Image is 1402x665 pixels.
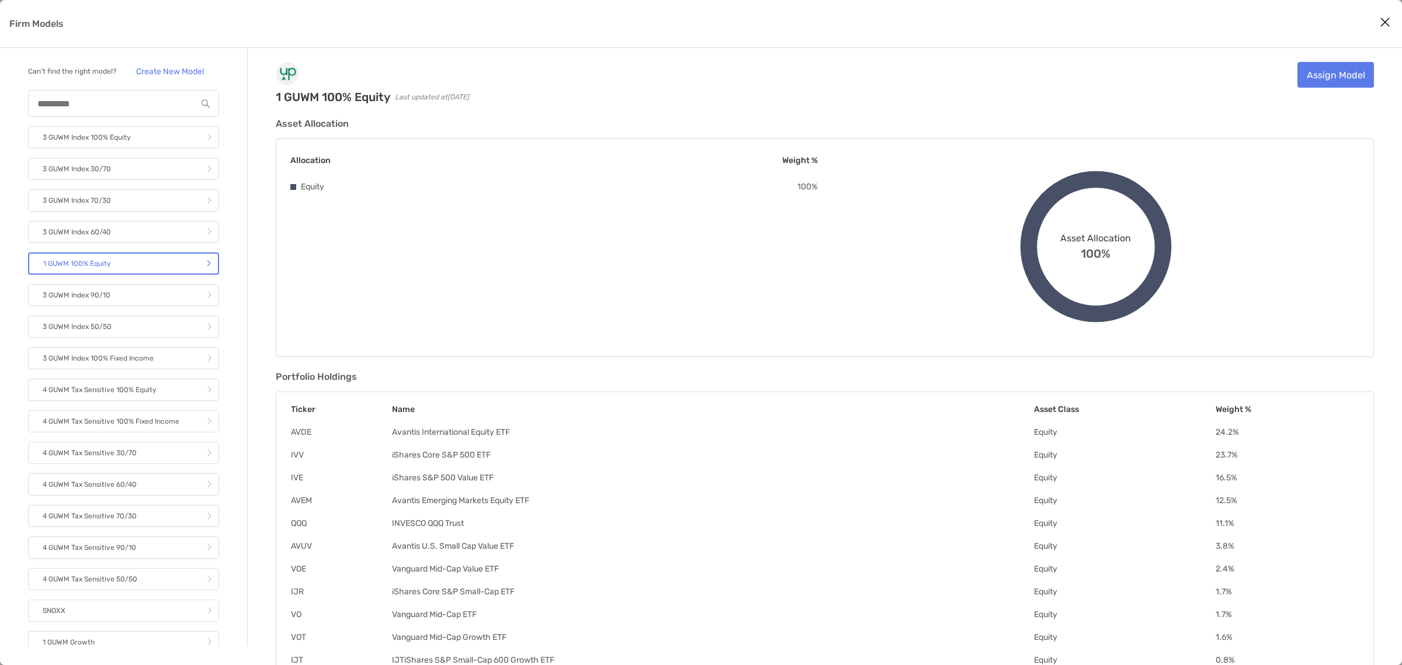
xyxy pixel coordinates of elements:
[121,62,219,81] a: Create New Model
[43,383,157,397] p: 4 GUWM Tax Sensitive 100% Equity
[290,495,391,506] td: AVEM
[1297,62,1374,88] a: Assign Model
[290,563,391,574] td: VOE
[391,563,1034,574] td: Vanguard Mid-Cap Value ETF
[1033,518,1214,529] td: Equity
[1033,495,1214,506] td: Equity
[1215,427,1359,438] td: 24.2 %
[391,518,1034,529] td: INVESCO QQQ Trust
[1033,609,1214,620] td: Equity
[290,153,331,168] p: Allocation
[391,586,1034,597] td: iShares Core S&P Small-Cap ETF
[391,495,1034,506] td: Avantis Emerging Markets Equity ETF
[43,225,111,240] p: 3 GUWM Index 60/40
[28,221,219,243] a: 3 GUWM Index 60/40
[43,541,136,555] p: 4 GUWM Tax Sensitive 90/10
[391,632,1034,643] td: Vanguard Mid-Cap Growth ETF
[28,126,219,148] a: 3 GUWM Index 100% Equity
[28,64,116,79] p: Can’t find the right model?
[290,586,391,597] td: IJR
[391,449,1034,460] td: iShares Core S&P 500 ETF
[276,118,1374,129] h3: Asset Allocation
[1033,541,1214,552] td: Equity
[1215,518,1359,529] td: 11.1 %
[290,541,391,552] td: AVUV
[1215,472,1359,483] td: 16.5 %
[1033,563,1214,574] td: Equity
[28,600,219,622] a: SNOXX
[43,604,65,618] p: SNOXX
[276,62,299,85] img: Company Logo
[276,371,1374,382] h3: Portfolio Holdings
[28,410,219,432] a: 4 GUWM Tax Sensitive 100% Fixed Income
[1215,586,1359,597] td: 1.7 %
[1376,14,1394,32] button: Close modal
[43,635,95,650] p: 1 GUWM Growth
[1215,563,1359,574] td: 2.4 %
[290,632,391,643] td: VOT
[43,320,112,334] p: 3 GUWM Index 50/50
[1033,472,1214,483] td: Equity
[391,609,1034,620] td: Vanguard Mid-Cap ETF
[28,158,219,180] a: 3 GUWM Index 30/70
[202,99,210,108] img: input icon
[290,472,391,483] td: IVE
[276,90,390,104] h2: 1 GUWM 100% Equity
[28,631,219,653] a: 1 GUWM Growth
[391,404,1034,415] th: Name
[9,16,64,31] p: Firm Models
[1215,609,1359,620] td: 1.7 %
[28,379,219,401] a: 4 GUWM Tax Sensitive 100% Equity
[28,347,219,369] a: 3 GUWM Index 100% Fixed Income
[1033,404,1214,415] th: Asset Class
[1033,632,1214,643] td: Equity
[28,189,219,212] a: 3 GUWM Index 70/30
[290,609,391,620] td: VO
[290,427,391,438] td: AVDE
[43,572,137,587] p: 4 GUWM Tax Sensitive 50/50
[391,541,1034,552] td: Avantis U.S. Small Cap Value ETF
[391,427,1034,438] td: Avantis International Equity ETF
[28,284,219,306] a: 3 GUWM Index 90/10
[28,536,219,559] a: 4 GUWM Tax Sensitive 90/10
[28,316,219,338] a: 3 GUWM Index 50/50
[43,414,179,429] p: 4 GUWM Tax Sensitive 100% Fixed Income
[43,351,154,366] p: 3 GUWM Index 100% Fixed Income
[1033,427,1214,438] td: Equity
[1215,404,1359,415] th: Weight %
[290,404,391,415] th: Ticker
[1081,244,1111,261] span: 100%
[301,179,324,194] p: Equity
[1033,586,1214,597] td: Equity
[782,153,818,168] p: Weight %
[395,93,469,101] span: Last updated at [DATE]
[43,509,137,524] p: 4 GUWM Tax Sensitive 70/30
[28,505,219,527] a: 4 GUWM Tax Sensitive 70/30
[43,477,137,492] p: 4 GUWM Tax Sensitive 60/40
[43,288,110,303] p: 3 GUWM Index 90/10
[43,257,111,271] p: 1 GUWM 100% Equity
[43,446,137,460] p: 4 GUWM Tax Sensitive 30/70
[43,162,111,176] p: 3 GUWM Index 30/70
[1215,449,1359,460] td: 23.7 %
[1215,495,1359,506] td: 12.5 %
[1215,541,1359,552] td: 3.8 %
[1033,449,1214,460] td: Equity
[28,442,219,464] a: 4 GUWM Tax Sensitive 30/70
[28,473,219,496] a: 4 GUWM Tax Sensitive 60/40
[43,193,111,208] p: 3 GUWM Index 70/30
[1060,233,1131,244] span: Asset Allocation
[1215,632,1359,643] td: 1.6 %
[28,568,219,590] a: 4 GUWM Tax Sensitive 50/50
[290,518,391,529] td: QQQ
[28,252,219,275] a: 1 GUWM 100% Equity
[391,472,1034,483] td: iShares S&P 500 Value ETF
[290,449,391,460] td: IVV
[797,179,818,194] p: 100 %
[43,130,131,145] p: 3 GUWM Index 100% Equity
